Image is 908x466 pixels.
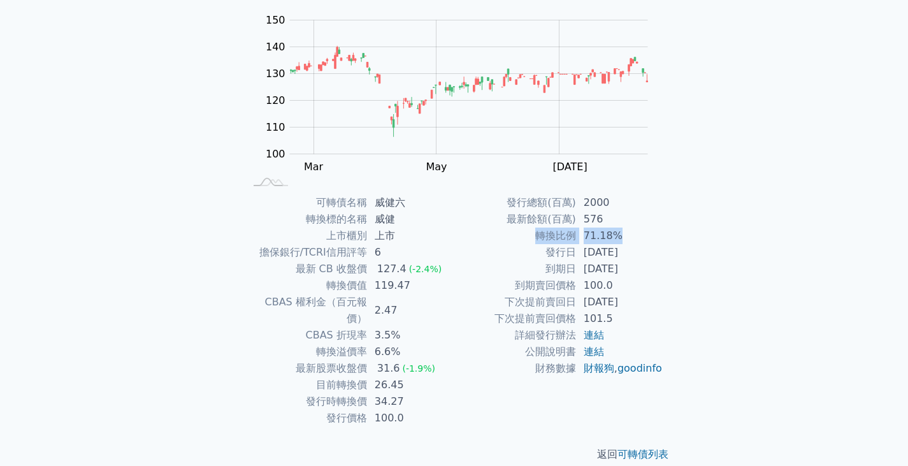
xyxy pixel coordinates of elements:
[402,363,435,374] span: (-1.9%)
[454,244,576,261] td: 發行日
[304,161,324,173] tspan: Mar
[245,410,367,426] td: 發行價格
[454,194,576,211] td: 發行總額(百萬)
[266,68,285,80] tspan: 130
[266,148,285,160] tspan: 100
[454,261,576,277] td: 到期日
[245,211,367,228] td: 轉換標的名稱
[617,448,668,460] a: 可轉債列表
[245,344,367,360] td: 轉換溢價率
[454,327,576,344] td: 詳細發行辦法
[266,14,285,26] tspan: 150
[375,261,409,277] div: 127.4
[230,447,679,462] p: 返回
[245,294,367,327] td: CBAS 權利金（百元報價）
[245,327,367,344] td: CBAS 折現率
[426,161,447,173] tspan: May
[266,41,285,53] tspan: 140
[454,344,576,360] td: 公開說明書
[367,277,454,294] td: 119.47
[584,329,604,341] a: 連結
[576,277,663,294] td: 100.0
[576,211,663,228] td: 576
[245,377,367,393] td: 目前轉換價
[454,360,576,377] td: 財務數據
[245,261,367,277] td: 最新 CB 收盤價
[454,211,576,228] td: 最新餘額(百萬)
[617,362,662,374] a: goodinfo
[367,244,454,261] td: 6
[576,261,663,277] td: [DATE]
[245,194,367,211] td: 可轉債名稱
[553,161,587,173] tspan: [DATE]
[245,228,367,244] td: 上市櫃別
[844,405,908,466] div: 聊天小工具
[266,121,285,133] tspan: 110
[367,393,454,410] td: 34.27
[367,410,454,426] td: 100.0
[409,264,442,274] span: (-2.4%)
[367,194,454,211] td: 威健六
[576,194,663,211] td: 2000
[584,346,604,358] a: 連結
[245,244,367,261] td: 擔保銀行/TCRI信用評等
[367,211,454,228] td: 威健
[576,294,663,310] td: [DATE]
[375,360,403,377] div: 31.6
[266,94,285,106] tspan: 120
[576,310,663,327] td: 101.5
[454,277,576,294] td: 到期賣回價格
[454,310,576,327] td: 下次提前賣回價格
[367,228,454,244] td: 上市
[454,294,576,310] td: 下次提前賣回日
[576,360,663,377] td: ,
[576,244,663,261] td: [DATE]
[454,228,576,244] td: 轉換比例
[245,360,367,377] td: 最新股票收盤價
[367,344,454,360] td: 6.6%
[584,362,614,374] a: 財報狗
[367,327,454,344] td: 3.5%
[576,228,663,244] td: 71.18%
[245,277,367,294] td: 轉換價值
[844,405,908,466] iframe: Chat Widget
[367,377,454,393] td: 26.45
[367,294,454,327] td: 2.47
[259,14,667,173] g: Chart
[245,393,367,410] td: 發行時轉換價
